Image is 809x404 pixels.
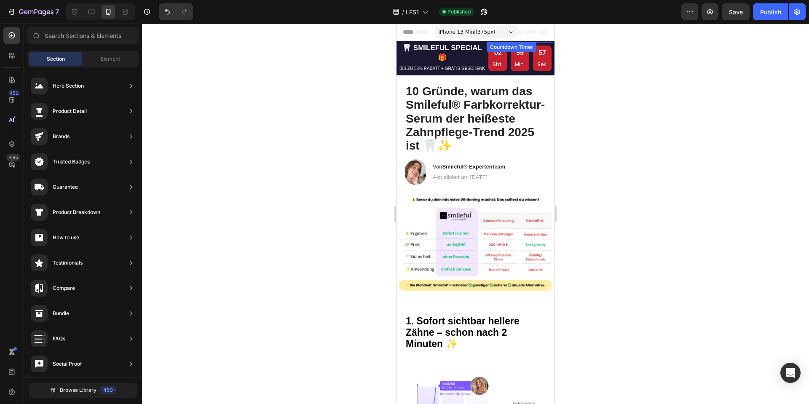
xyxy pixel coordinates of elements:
div: Undo/Redo [159,3,193,20]
div: Trusted Badges [53,158,90,166]
input: Search Sections & Elements [27,27,139,44]
div: Bundle [53,309,69,318]
p: 7 [55,7,59,17]
div: How to use [53,233,79,242]
div: 450 [100,386,116,394]
span: / [402,8,404,16]
span: Save [729,8,743,16]
div: Guarantee [53,183,78,191]
div: Product Detail [53,107,87,115]
button: 7 [3,3,63,20]
div: Social Proof [53,360,82,368]
button: Publish [753,3,788,20]
div: Product Breakdown [53,208,100,217]
div: FAQs [53,334,65,343]
button: Save [722,3,750,20]
div: Testimonials [53,259,83,267]
div: Beta [6,154,20,161]
span: Section [47,55,65,63]
iframe: Design area [396,24,555,404]
div: Open Intercom Messenger [780,363,801,383]
div: Publish [760,8,781,16]
span: Published [447,8,471,16]
span: LFS1 [406,8,419,16]
div: Compare [53,284,75,292]
button: Browse Library450 [29,383,137,398]
span: Element [101,55,120,63]
div: Brands [53,132,70,141]
div: 450 [8,90,20,96]
div: Hero Section [53,82,84,90]
span: Browse Library [60,386,96,394]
